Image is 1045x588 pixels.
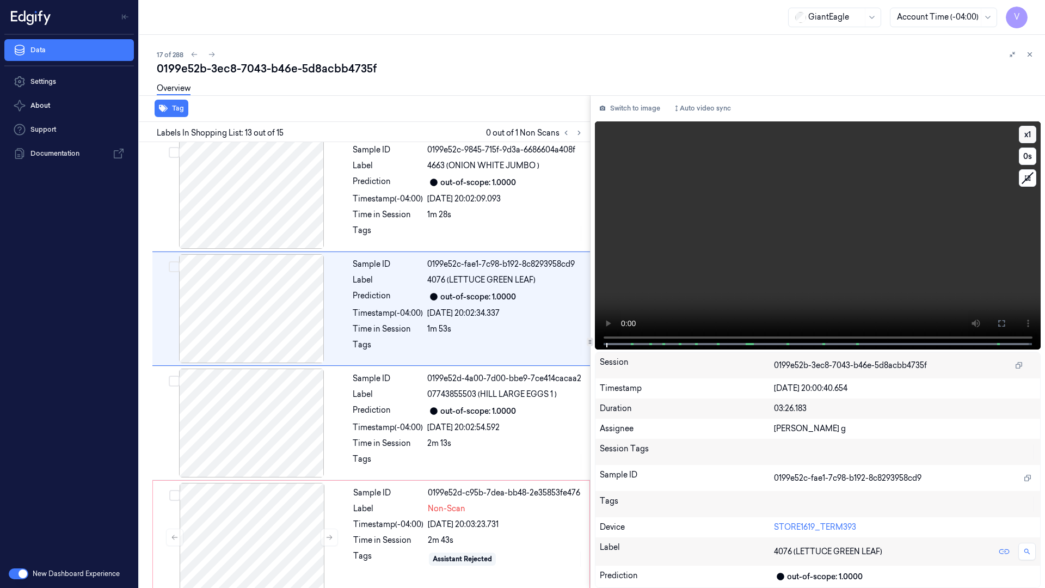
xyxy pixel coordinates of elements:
div: Session [600,357,774,374]
div: Tags [353,454,423,471]
div: Time in Session [353,438,423,449]
span: 07743855503 (HILL LARGE EGGS 1 ) [427,389,557,400]
div: Time in Session [353,209,423,220]
div: Label [353,274,423,286]
div: Sample ID [353,144,423,156]
button: Select row [169,147,180,158]
div: Timestamp (-04:00) [353,422,423,433]
div: Duration [600,403,774,414]
a: Settings [4,71,134,93]
a: Support [4,119,134,140]
div: Timestamp (-04:00) [353,193,423,205]
div: Tags [353,550,423,568]
div: 03:26.183 [774,403,1036,414]
div: Sample ID [353,259,423,270]
div: 0199e52c-fae1-7c98-b192-8c8293958cd9 [427,259,583,270]
span: 4663 (ONION WHITE JUMBO ) [427,160,539,171]
div: Device [600,522,774,533]
div: [DATE] 20:00:40.654 [774,383,1036,394]
div: 2m 43s [428,535,583,546]
div: 0199e52b-3ec8-7043-b46e-5d8acbb4735f [157,61,1036,76]
div: Prediction [353,176,423,189]
div: Prediction [353,290,423,303]
div: Tags [600,495,774,513]
div: Label [600,542,774,561]
div: Label [353,389,423,400]
span: 0199e52c-fae1-7c98-b192-8c8293958cd9 [774,473,921,484]
button: Select row [169,490,180,501]
div: Timestamp (-04:00) [353,308,423,319]
div: 0199e52d-c95b-7dea-bb48-2e35853fe476 [428,487,583,499]
button: Select row [169,376,180,387]
button: Switch to image [595,100,665,117]
div: 0199e52d-4a00-7d00-bbe9-7ce414cacaa2 [427,373,583,384]
div: Time in Session [353,535,423,546]
div: Label [353,160,423,171]
button: x1 [1019,126,1036,143]
button: Toggle Navigation [116,8,134,26]
div: Session Tags [600,443,774,461]
span: 0199e52b-3ec8-7043-b46e-5d8acbb4735f [774,360,927,371]
div: [PERSON_NAME] g [774,423,1036,434]
div: STORE1619_TERM393 [774,522,1036,533]
div: Sample ID [353,373,423,384]
span: Labels In Shopping List: 13 out of 15 [157,127,284,139]
div: [DATE] 20:02:34.337 [427,308,583,319]
a: Data [4,39,134,61]
div: out-of-scope: 1.0000 [440,177,516,188]
div: Sample ID [600,469,774,487]
div: Tags [353,339,423,357]
span: 0 out of 1 Non Scans [486,126,586,139]
a: Documentation [4,143,134,164]
div: Timestamp (-04:00) [353,519,423,530]
span: 17 of 288 [157,50,183,59]
span: 4076 (LETTUCE GREEN LEAF) [774,546,882,558]
button: Select row [169,261,180,272]
button: 0s [1019,148,1036,165]
button: Auto video sync [669,100,735,117]
a: Overview [157,83,190,95]
div: Assignee [600,423,774,434]
button: V [1006,7,1028,28]
span: 4076 (LETTUCE GREEN LEAF) [427,274,536,286]
button: About [4,95,134,117]
div: out-of-scope: 1.0000 [787,571,863,583]
div: [DATE] 20:02:09.093 [427,193,583,205]
div: Tags [353,225,423,242]
div: Sample ID [353,487,423,499]
div: 1m 28s [427,209,583,220]
div: out-of-scope: 1.0000 [440,291,516,303]
div: 0199e52c-9845-715f-9d3a-6686604a408f [427,144,583,156]
div: [DATE] 20:03:23.731 [428,519,583,530]
div: [DATE] 20:02:54.592 [427,422,583,433]
div: Time in Session [353,323,423,335]
span: Non-Scan [428,503,465,514]
div: Assistant Rejected [433,554,492,564]
div: Prediction [600,570,774,583]
div: Prediction [353,405,423,418]
button: Tag [155,100,188,117]
div: 2m 13s [427,438,583,449]
div: out-of-scope: 1.0000 [440,406,516,417]
div: 1m 53s [427,323,583,335]
div: Timestamp [600,383,774,394]
div: Label [353,503,423,514]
